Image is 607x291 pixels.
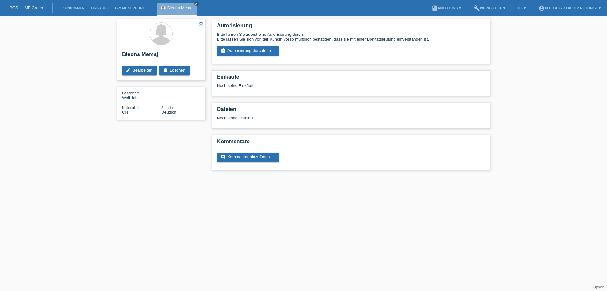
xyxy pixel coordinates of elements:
[221,48,226,53] i: assignment_turned_in
[112,6,148,10] a: E-Mail Support
[159,66,190,75] a: deleteLöschen
[122,51,200,61] h2: Bleona Memaj
[474,5,480,11] i: build
[221,155,226,160] i: comment
[428,6,464,10] a: bookAnleitung ▾
[198,21,204,27] a: star_border
[9,5,43,10] a: POS — MF Group
[217,116,410,120] div: Noch keine Dateien
[122,110,128,115] span: Schweiz
[167,5,193,10] a: Bleona Memaj
[432,5,438,11] i: book
[591,285,604,289] a: Support
[217,153,279,162] a: commentKommentar hinzufügen ...
[217,22,485,32] h2: Autorisierung
[470,6,509,10] a: buildWerkzeuge ▾
[163,68,168,73] i: delete
[217,83,485,93] div: Noch keine Einkäufe
[161,106,174,110] span: Sprache
[122,66,157,75] a: editBearbeiten
[217,106,485,116] h2: Dateien
[122,91,139,95] span: Geschlecht
[122,106,139,110] span: Nationalität
[126,68,131,73] i: edit
[122,91,161,100] div: Weiblich
[88,6,112,10] a: Einkäufe
[217,32,485,41] div: Bitte führen Sie zuerst eine Autorisierung durch. Bitte lassen Sie sich von der Kundin vorab münd...
[535,6,604,10] a: account_circleXLCH AG - XXXLutz Rothrist ▾
[198,21,204,26] i: star_border
[217,46,279,56] a: assignment_turned_inAutorisierung durchführen
[538,5,545,11] i: account_circle
[194,2,199,6] a: close
[217,138,485,148] h2: Kommentare
[217,74,485,83] h2: Einkäufe
[515,6,529,10] a: DE ▾
[195,2,198,5] i: close
[161,110,176,115] span: Deutsch
[59,6,88,10] a: Kund*innen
